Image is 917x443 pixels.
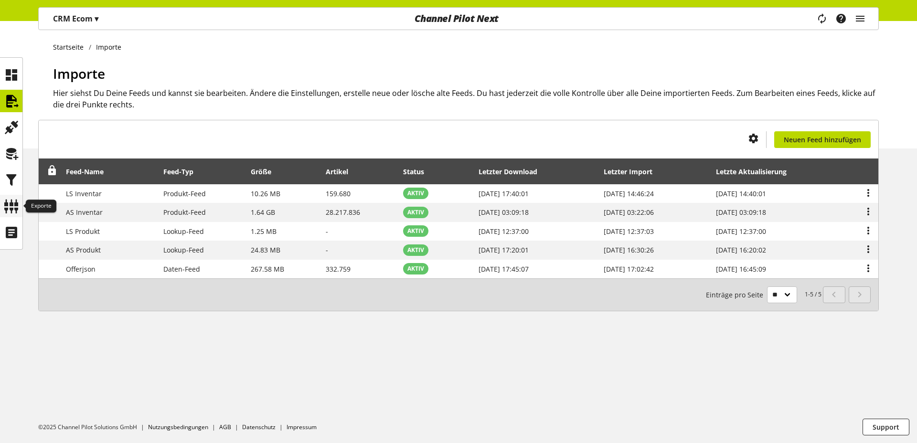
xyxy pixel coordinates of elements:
[604,227,654,236] span: [DATE] 12:37:03
[38,7,879,30] nav: main navigation
[326,245,328,254] span: -
[479,227,529,236] span: [DATE] 12:37:00
[479,189,529,198] span: [DATE] 17:40:01
[163,208,206,217] span: Produkt-Feed
[407,227,424,235] span: AKTIV
[407,208,424,217] span: AKTIV
[148,423,208,431] a: Nutzungsbedingungen
[716,227,766,236] span: [DATE] 12:37:00
[66,245,101,254] span: AS Produkt
[219,423,231,431] a: AGB
[479,208,529,217] span: [DATE] 03:09:18
[66,208,103,217] span: AS Inventar
[604,189,654,198] span: [DATE] 14:46:24
[95,13,98,24] span: ▾
[251,167,281,177] div: Größe
[66,167,113,177] div: Feed-Name
[716,245,766,254] span: [DATE] 16:20:02
[479,264,529,274] span: [DATE] 17:45:07
[784,135,861,145] span: Neuen Feed hinzufügen
[163,264,200,274] span: Daten-Feed
[774,131,871,148] a: Neuen Feed hinzufügen
[26,200,56,213] div: Exporte
[326,167,358,177] div: Artikel
[66,189,102,198] span: LS Inventar
[326,227,328,236] span: -
[403,167,434,177] div: Status
[251,227,277,236] span: 1.25 MB
[407,246,424,254] span: AKTIV
[326,264,351,274] span: 332.759
[873,422,899,432] span: Support
[479,245,529,254] span: [DATE] 17:20:01
[163,227,204,236] span: Lookup-Feed
[163,167,203,177] div: Feed-Typ
[53,42,89,52] a: Startseite
[242,423,276,431] a: Datenschutz
[716,167,796,177] div: Letzte Aktualisierung
[604,245,654,254] span: [DATE] 16:30:26
[326,208,360,217] span: 28.217.836
[716,208,766,217] span: [DATE] 03:09:18
[479,167,547,177] div: Letzter Download
[407,189,424,198] span: AKTIV
[66,264,96,274] span: Offerjson
[706,286,821,303] small: 1-5 / 5
[287,423,317,431] a: Impressum
[66,227,100,236] span: LS Produkt
[706,290,767,300] span: Einträge pro Seite
[326,189,351,198] span: 159.680
[604,208,654,217] span: [DATE] 03:22:06
[604,167,662,177] div: Letzter Import
[251,208,275,217] span: 1.64 GB
[604,264,654,274] span: [DATE] 17:02:42
[53,13,98,24] p: CRM Ecom
[863,419,909,435] button: Support
[163,189,206,198] span: Produkt-Feed
[251,189,280,198] span: 10.26 MB
[407,264,424,273] span: AKTIV
[251,245,280,254] span: 24.83 MB
[38,423,148,432] li: ©2025 Channel Pilot Solutions GmbH
[53,64,105,83] span: Importe
[44,166,57,178] div: Entsperren, um Zeilen neu anzuordnen
[47,166,57,176] span: Entsperren, um Zeilen neu anzuordnen
[251,264,284,274] span: 267.58 MB
[53,87,879,110] h2: Hier siehst Du Deine Feeds und kannst sie bearbeiten. Ändere die Einstellungen, erstelle neue ode...
[716,189,766,198] span: [DATE] 14:40:01
[163,245,204,254] span: Lookup-Feed
[716,264,766,274] span: [DATE] 16:45:09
